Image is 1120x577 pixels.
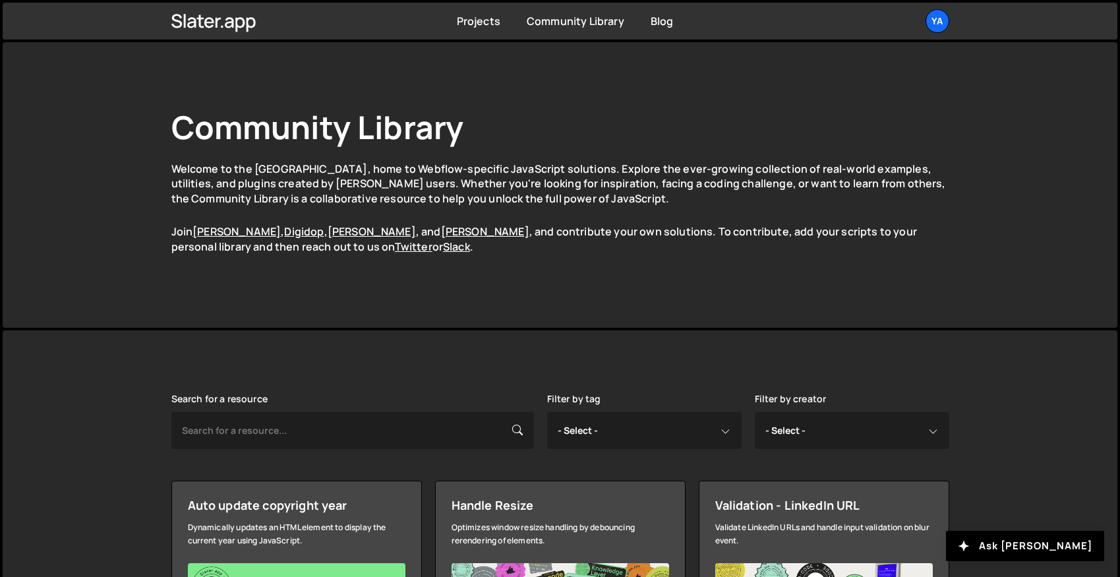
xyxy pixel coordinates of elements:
label: Search for a resource [171,394,268,404]
p: Welcome to the [GEOGRAPHIC_DATA], home to Webflow-specific JavaScript solutions. Explore the ever... [171,162,949,206]
div: Optimizes window resize handling by debouncing rerendering of elements. [452,521,669,547]
button: Ask [PERSON_NAME] [946,531,1104,561]
h1: Community Library [171,106,949,148]
a: [PERSON_NAME] [328,224,416,239]
a: ya [926,9,949,33]
div: Auto update copyright year [188,497,405,513]
a: Slack [443,239,470,254]
a: Projects [457,14,500,28]
div: Validation - LinkedIn URL [715,497,933,513]
a: Digidop [284,224,324,239]
a: Community Library [527,14,624,28]
a: Blog [651,14,674,28]
a: Twitter [395,239,432,254]
a: [PERSON_NAME] [192,224,281,239]
p: Join , , , and , and contribute your own solutions. To contribute, add your scripts to your perso... [171,224,949,254]
div: Validate LinkedIn URLs and handle input validation on blur event. [715,521,933,547]
div: Handle Resize [452,497,669,513]
div: Dynamically updates an HTML element to display the current year using JavaScript. [188,521,405,547]
label: Filter by tag [547,394,601,404]
label: Filter by creator [755,394,827,404]
input: Search for a resource... [171,412,534,449]
a: [PERSON_NAME] [441,224,529,239]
